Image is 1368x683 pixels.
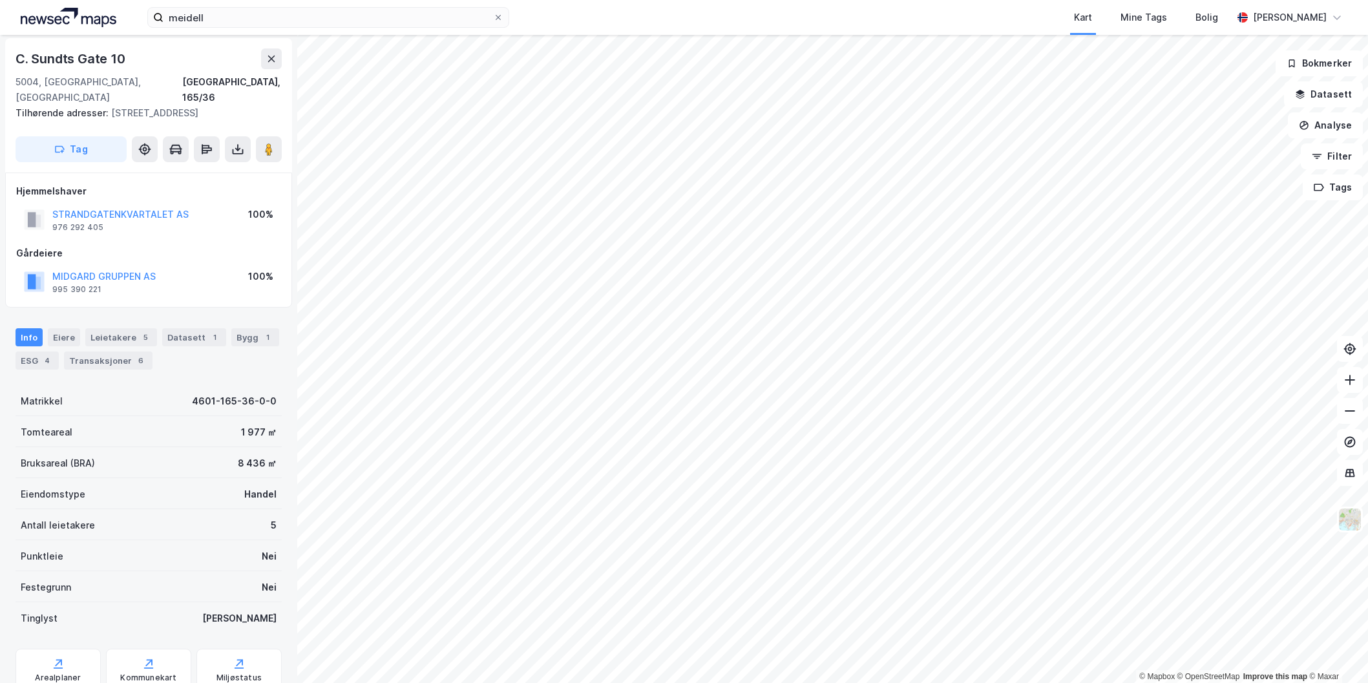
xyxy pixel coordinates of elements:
[1301,143,1363,169] button: Filter
[16,136,127,162] button: Tag
[244,487,277,502] div: Handel
[64,352,153,370] div: Transaksjoner
[139,331,152,344] div: 5
[1276,50,1363,76] button: Bokmerker
[21,425,72,440] div: Tomteareal
[1177,672,1240,681] a: OpenStreetMap
[16,74,182,105] div: 5004, [GEOGRAPHIC_DATA], [GEOGRAPHIC_DATA]
[182,74,282,105] div: [GEOGRAPHIC_DATA], 165/36
[21,549,63,564] div: Punktleie
[35,673,81,683] div: Arealplaner
[21,394,63,409] div: Matrikkel
[262,549,277,564] div: Nei
[52,284,101,295] div: 995 390 221
[21,487,85,502] div: Eiendomstype
[16,246,281,261] div: Gårdeiere
[271,518,277,533] div: 5
[1303,174,1363,200] button: Tags
[202,611,277,626] div: [PERSON_NAME]
[16,328,43,346] div: Info
[21,456,95,471] div: Bruksareal (BRA)
[52,222,103,233] div: 976 292 405
[16,48,128,69] div: C. Sundts Gate 10
[248,269,273,284] div: 100%
[21,518,95,533] div: Antall leietakere
[1074,10,1092,25] div: Kart
[1303,621,1368,683] iframe: Chat Widget
[192,394,277,409] div: 4601-165-36-0-0
[231,328,279,346] div: Bygg
[1288,112,1363,138] button: Analyse
[208,331,221,344] div: 1
[21,580,71,595] div: Festegrunn
[238,456,277,471] div: 8 436 ㎡
[1284,81,1363,107] button: Datasett
[85,328,157,346] div: Leietakere
[262,580,277,595] div: Nei
[16,105,271,121] div: [STREET_ADDRESS]
[1338,507,1362,532] img: Z
[16,352,59,370] div: ESG
[1139,672,1175,681] a: Mapbox
[16,184,281,199] div: Hjemmelshaver
[120,673,176,683] div: Kommunekart
[134,354,147,367] div: 6
[48,328,80,346] div: Eiere
[248,207,273,222] div: 100%
[1243,672,1307,681] a: Improve this map
[21,611,58,626] div: Tinglyst
[162,328,226,346] div: Datasett
[241,425,277,440] div: 1 977 ㎡
[163,8,493,27] input: Søk på adresse, matrikkel, gårdeiere, leietakere eller personer
[41,354,54,367] div: 4
[1195,10,1218,25] div: Bolig
[1253,10,1327,25] div: [PERSON_NAME]
[1121,10,1167,25] div: Mine Tags
[21,8,116,27] img: logo.a4113a55bc3d86da70a041830d287a7e.svg
[261,331,274,344] div: 1
[216,673,262,683] div: Miljøstatus
[16,107,111,118] span: Tilhørende adresser:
